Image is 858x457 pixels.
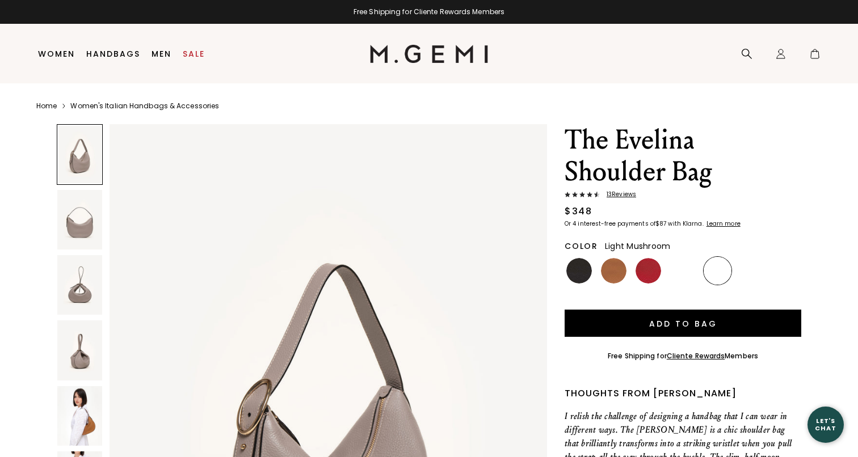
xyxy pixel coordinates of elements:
[57,190,102,249] img: The Evelina Shoulder Bag
[670,258,696,283] img: Ivory
[152,49,171,58] a: Men
[565,242,598,251] h2: Color
[183,49,205,58] a: Sale
[57,320,102,380] img: The Evelina Shoulder Bag
[565,191,801,200] a: 13Reviews
[705,258,730,283] img: Light Mushroom
[636,258,661,283] img: Cardinal Red
[565,205,592,218] div: $348
[600,191,636,198] span: 13 Review s
[605,240,671,252] span: Light Mushroom
[566,258,592,283] img: Black
[36,101,57,111] a: Home
[565,310,801,337] button: Add to Bag
[667,351,725,361] a: Cliente Rewards
[57,255,102,315] img: The Evelina Shoulder Bag
[565,219,655,228] klarna-placement-style-body: Or 4 interest-free payments of
[655,219,666,228] klarna-placement-style-amount: $87
[601,258,626,283] img: Tan
[370,45,489,63] img: M.Gemi
[565,387,801,400] div: Thoughts from [PERSON_NAME]
[70,101,219,111] a: Women's Italian Handbags & Accessories
[705,221,741,227] a: Learn more
[565,124,801,188] h1: The Evelina Shoulder Bag
[807,417,844,431] div: Let's Chat
[668,219,705,228] klarna-placement-style-body: with Klarna
[86,49,140,58] a: Handbags
[608,352,758,361] div: Free Shipping for Members
[57,386,102,446] img: The Evelina Shoulder Bag
[706,219,741,228] klarna-placement-style-cta: Learn more
[38,49,75,58] a: Women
